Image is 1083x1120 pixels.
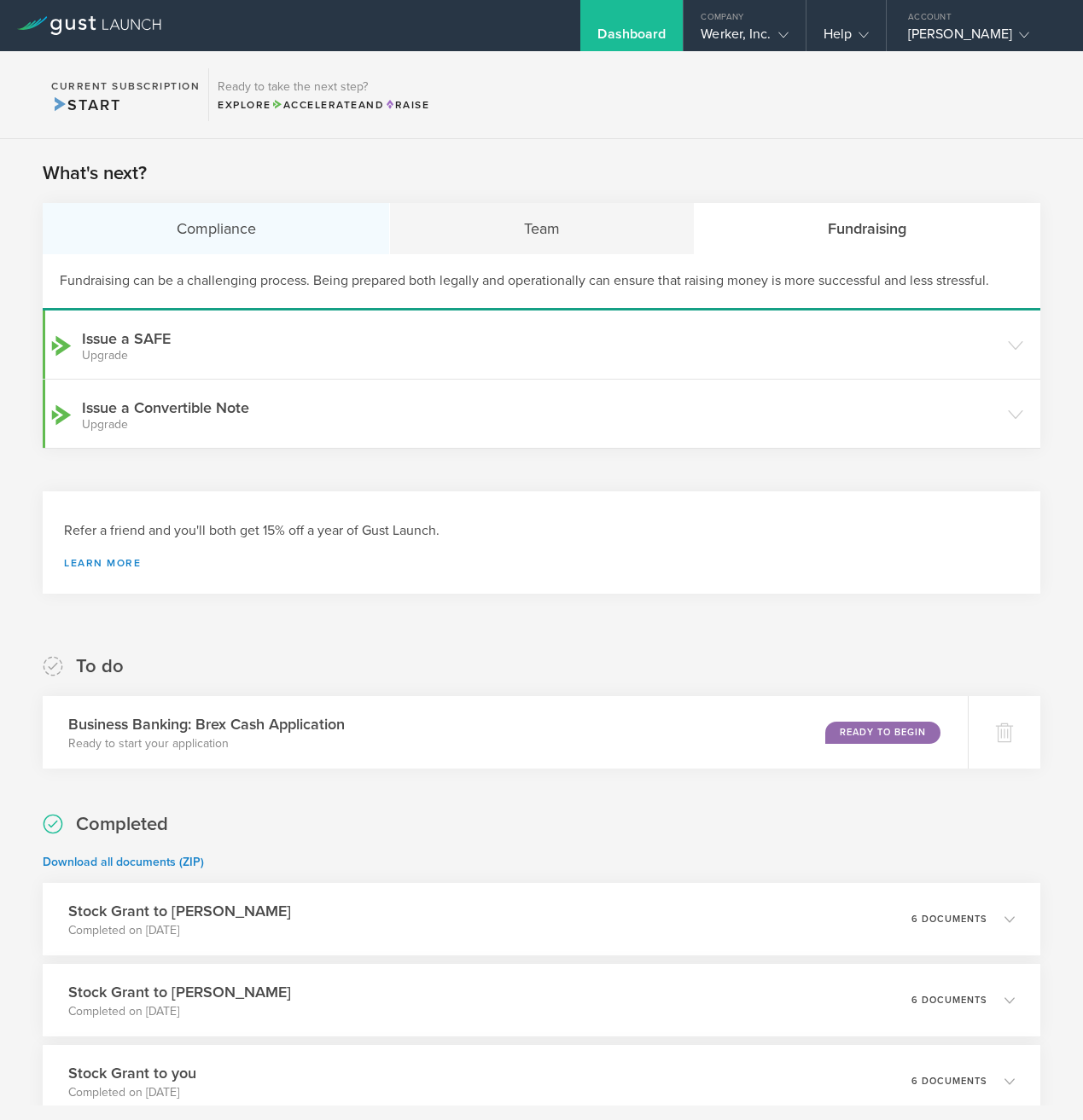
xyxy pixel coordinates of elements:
div: Dashboard [597,26,666,51]
p: 6 documents [911,914,987,924]
div: Ready to Begin [825,722,940,744]
h2: What's next? [43,161,147,186]
div: Business Banking: Brex Cash ApplicationReady to start your applicationReady to Begin [43,696,968,769]
h3: Issue a Convertible Note [82,397,999,431]
p: Completed on [DATE] [68,922,291,939]
h3: Stock Grant to [PERSON_NAME] [68,900,291,922]
span: Raise [384,99,429,111]
h3: Issue a SAFE [82,328,999,362]
div: Explore [218,97,429,113]
h2: To do [76,654,124,679]
small: Upgrade [82,419,999,431]
div: [PERSON_NAME] [908,26,1053,51]
h3: Stock Grant to [PERSON_NAME] [68,981,291,1003]
p: Completed on [DATE] [68,1084,196,1101]
div: Compliance [43,203,390,254]
p: 6 documents [911,995,987,1005]
p: Completed on [DATE] [68,1003,291,1020]
small: Upgrade [82,350,999,362]
p: Ready to start your application [68,735,345,752]
div: Team [390,203,694,254]
h3: Stock Grant to you [68,1062,196,1084]
a: Download all documents (ZIP) [43,855,204,869]
span: Accelerate [271,99,358,111]
span: and [271,99,385,111]
h3: Business Banking: Brex Cash Application [68,713,345,735]
a: Learn more [64,558,1019,568]
h3: Ready to take the next step? [218,81,429,93]
h2: Current Subscription [51,81,200,91]
div: Werker, Inc. [701,26,788,51]
div: Ready to take the next step?ExploreAccelerateandRaise [208,68,438,121]
div: Help [824,26,869,51]
iframe: Chat Widget [998,1038,1083,1120]
h3: Refer a friend and you'll both get 15% off a year of Gust Launch. [64,521,1019,541]
div: Fundraising can be a challenging process. Being prepared both legally and operationally can ensur... [43,254,1040,310]
p: 6 documents [911,1076,987,1086]
h2: Completed [76,812,168,837]
span: Start [51,96,120,114]
div: Fundraising [695,203,1040,254]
